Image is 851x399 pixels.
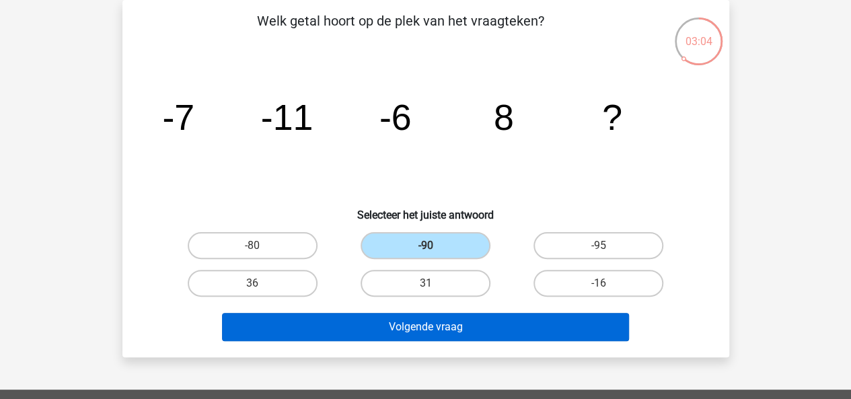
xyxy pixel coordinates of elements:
[673,16,724,50] div: 03:04
[533,270,663,297] label: -16
[602,97,622,137] tspan: ?
[144,198,708,221] h6: Selecteer het juiste antwoord
[260,97,313,137] tspan: -11
[222,313,629,341] button: Volgende vraag
[361,232,490,259] label: -90
[188,270,318,297] label: 36
[493,97,513,137] tspan: 8
[144,11,657,51] p: Welk getal hoort op de plek van het vraagteken?
[162,97,194,137] tspan: -7
[361,270,490,297] label: 31
[379,97,411,137] tspan: -6
[533,232,663,259] label: -95
[188,232,318,259] label: -80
